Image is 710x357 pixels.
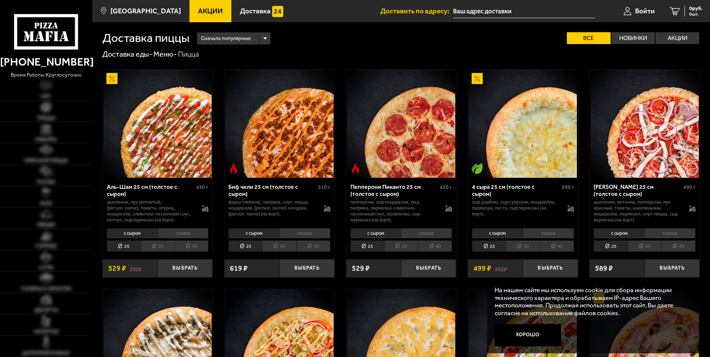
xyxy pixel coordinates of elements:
span: 499 ₽ [473,265,491,272]
li: с сыром [107,228,158,238]
li: 30 [384,240,418,252]
img: Петровская 25 см (толстое с сыром) [591,70,699,178]
li: 40 [296,240,330,252]
li: тонкое [644,228,696,238]
input: Ваш адрес доставки [453,4,595,18]
li: тонкое [158,228,209,238]
li: 40 [174,240,208,252]
img: 4 сыра 25 см (толстое с сыром) [469,70,577,178]
li: с сыром [228,228,279,238]
span: 510 г [318,184,330,190]
span: Десерты [34,307,58,313]
button: Выбрать [158,259,212,277]
li: тонкое [523,228,574,238]
p: цыпленок, ветчина, пепперони, лук красный, томаты, шампиньоны, моцарелла, пармезан, соус-пицца, с... [594,199,681,223]
span: Доставка [240,7,271,14]
img: Вегетарианское блюдо [472,163,483,174]
button: Хорошо [495,324,561,346]
span: Акции [198,7,223,14]
div: 4 сыра 25 см (толстое с сыром) [472,183,560,197]
span: Сначала популярные [201,31,251,46]
li: тонкое [401,228,452,238]
img: Биф чили 25 см (толстое с сыром) [225,70,333,178]
div: Пицца [178,50,199,59]
span: Обеды [37,222,55,227]
div: Пепперони Пиканто 25 см (толстое с сыром) [350,183,438,197]
label: Акции [655,32,699,44]
li: 25 [594,240,627,252]
li: 25 [228,240,262,252]
button: Выбрать [401,259,456,277]
p: На нашем сайте мы используем cookie для сбора информации технического характера и обрабатываем IP... [495,286,688,317]
img: 15daf4d41897b9f0e9f617042186c801.svg [272,6,283,17]
p: сыр дорблю, сыр сулугуни, моцарелла, пармезан, песто, сыр пармезан (на борт). [472,199,560,217]
li: с сыром [594,228,644,238]
img: Аль-Шам 25 см (толстое с сыром) [103,70,212,178]
li: 25 [350,240,384,252]
p: цыпленок, лук репчатый, [PERSON_NAME], томаты, огурец, моцарелла, сливочно-чесночный соус, кетчуп... [107,199,195,223]
li: 30 [628,240,661,252]
span: 0 руб. [689,6,703,11]
a: Меню- [153,50,177,59]
span: Роллы [37,179,55,184]
a: АкционныйАль-Шам 25 см (толстое с сыром) [103,70,213,178]
img: Акционный [472,73,483,84]
li: тонкое [279,228,330,238]
a: Острое блюдоБиф чили 25 см (толстое с сыром) [224,70,334,178]
span: Наборы [35,137,57,142]
label: Новинки [611,32,655,44]
a: Острое блюдоПепперони Пиканто 25 см (толстое с сыром) [346,70,456,178]
li: 25 [472,240,506,252]
s: 562 ₽ [495,265,507,272]
span: 529 ₽ [108,265,126,272]
span: 529 ₽ [352,265,370,272]
span: Войти [635,7,655,14]
span: Пицца [37,115,55,120]
p: фарш говяжий, паприка, соус-пицца, моцарелла, [PERSON_NAME]-кочудян, [PERSON_NAME] (на борт). [228,199,316,217]
span: [GEOGRAPHIC_DATA] [110,7,181,14]
button: Выбрать [523,259,578,277]
button: Выбрать [280,259,334,277]
img: Акционный [106,73,118,84]
span: 390 г [562,184,574,190]
li: 30 [141,240,174,252]
a: АкционныйВегетарианское блюдо4 сыра 25 см (толстое с сыром) [468,70,578,178]
li: 30 [506,240,539,252]
div: [PERSON_NAME] 25 см (толстое с сыром) [594,183,681,197]
li: 40 [539,240,574,252]
span: 490 г [196,184,208,190]
li: 25 [107,240,141,252]
span: 0 шт. [689,12,703,16]
span: Дополнительно [22,350,70,356]
span: Римская пицца [24,158,68,163]
span: Напитки [34,329,59,334]
button: Выбрать [645,259,700,277]
span: 490 г [683,184,696,190]
li: 40 [661,240,696,252]
li: с сыром [350,228,401,238]
span: Доставить по адресу: [380,7,453,14]
span: Супы [39,265,54,270]
label: Все [567,32,611,44]
span: Салаты и закуски [21,286,71,291]
div: Аль-Шам 25 см (толстое с сыром) [107,183,195,197]
a: Доставка еды- [102,50,152,59]
li: 40 [418,240,452,252]
img: Пепперони Пиканто 25 см (толстое с сыром) [347,70,455,178]
span: 589 ₽ [595,265,613,272]
s: 595 ₽ [130,265,142,272]
span: 619 ₽ [230,265,248,272]
p: пепперони, сыр Моцарелла, мед, паприка, пармезан, сливочно-чесночный соус, халапеньо, сыр пармеза... [350,199,438,223]
img: Острое блюдо [228,163,239,174]
span: 430 г [440,184,452,190]
a: Петровская 25 см (толстое с сыром) [590,70,700,178]
li: 30 [262,240,296,252]
span: Горячее [35,243,57,248]
div: Биф чили 25 см (толстое с сыром) [228,183,316,197]
li: с сыром [472,228,523,238]
span: Хит [41,94,51,99]
img: Острое блюдо [350,163,361,174]
h1: Доставка пиццы [102,32,189,44]
span: WOK [40,201,52,206]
